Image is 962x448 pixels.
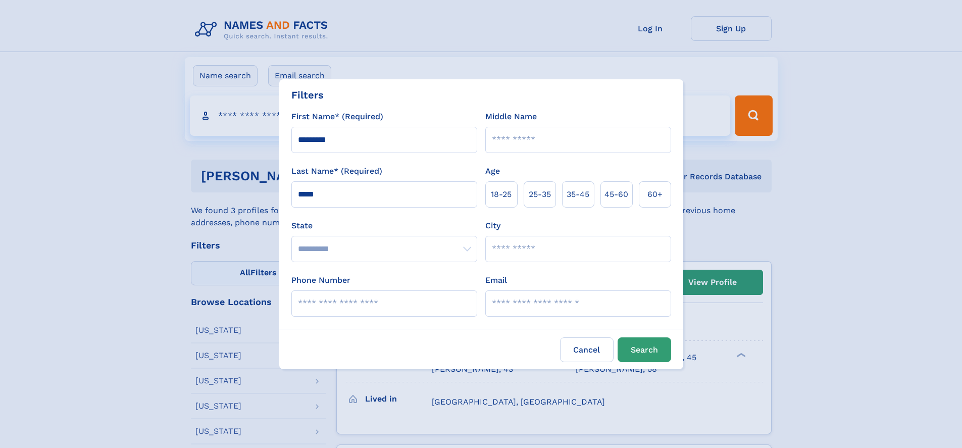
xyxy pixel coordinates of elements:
[529,188,551,201] span: 25‑35
[491,188,512,201] span: 18‑25
[618,337,671,362] button: Search
[291,220,477,232] label: State
[567,188,589,201] span: 35‑45
[485,165,500,177] label: Age
[560,337,614,362] label: Cancel
[291,87,324,103] div: Filters
[485,111,537,123] label: Middle Name
[485,274,507,286] label: Email
[291,165,382,177] label: Last Name* (Required)
[647,188,663,201] span: 60+
[604,188,628,201] span: 45‑60
[485,220,500,232] label: City
[291,274,350,286] label: Phone Number
[291,111,383,123] label: First Name* (Required)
